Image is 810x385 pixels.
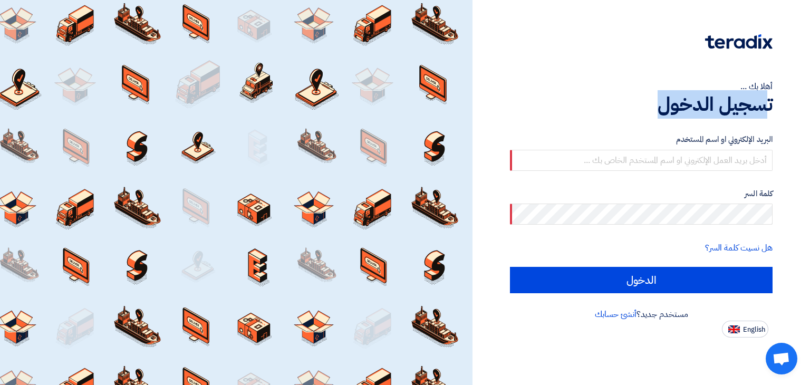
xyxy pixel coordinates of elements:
h1: تسجيل الدخول [510,93,773,116]
button: English [722,321,768,338]
input: الدخول [510,267,773,293]
span: English [743,326,765,333]
a: هل نسيت كلمة السر؟ [705,242,773,254]
label: البريد الإلكتروني او اسم المستخدم [510,133,773,146]
label: كلمة السر [510,188,773,200]
div: أهلا بك ... [510,80,773,93]
img: Teradix logo [705,34,773,49]
a: أنشئ حسابك [595,308,637,321]
div: مستخدم جديد؟ [510,308,773,321]
input: أدخل بريد العمل الإلكتروني او اسم المستخدم الخاص بك ... [510,150,773,171]
img: en-US.png [728,325,740,333]
div: Open chat [766,343,797,374]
